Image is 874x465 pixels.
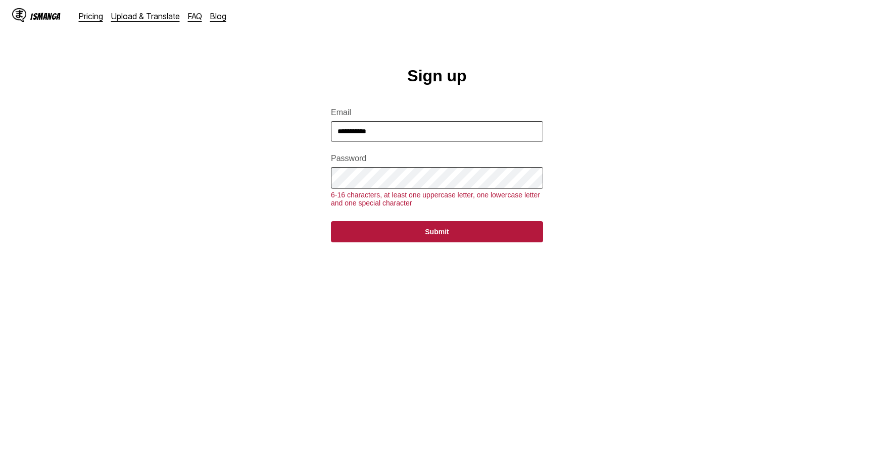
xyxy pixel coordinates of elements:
a: Pricing [79,11,103,21]
div: IsManga [30,12,61,21]
a: IsManga LogoIsManga [12,8,79,24]
a: Blog [210,11,226,21]
a: FAQ [188,11,202,21]
a: Upload & Translate [111,11,180,21]
div: 6-16 characters, at least one uppercase letter, one lowercase letter and one special character [331,191,543,207]
img: IsManga Logo [12,8,26,22]
label: Password [331,154,543,163]
label: Email [331,108,543,117]
h1: Sign up [407,67,466,85]
button: Submit [331,221,543,242]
